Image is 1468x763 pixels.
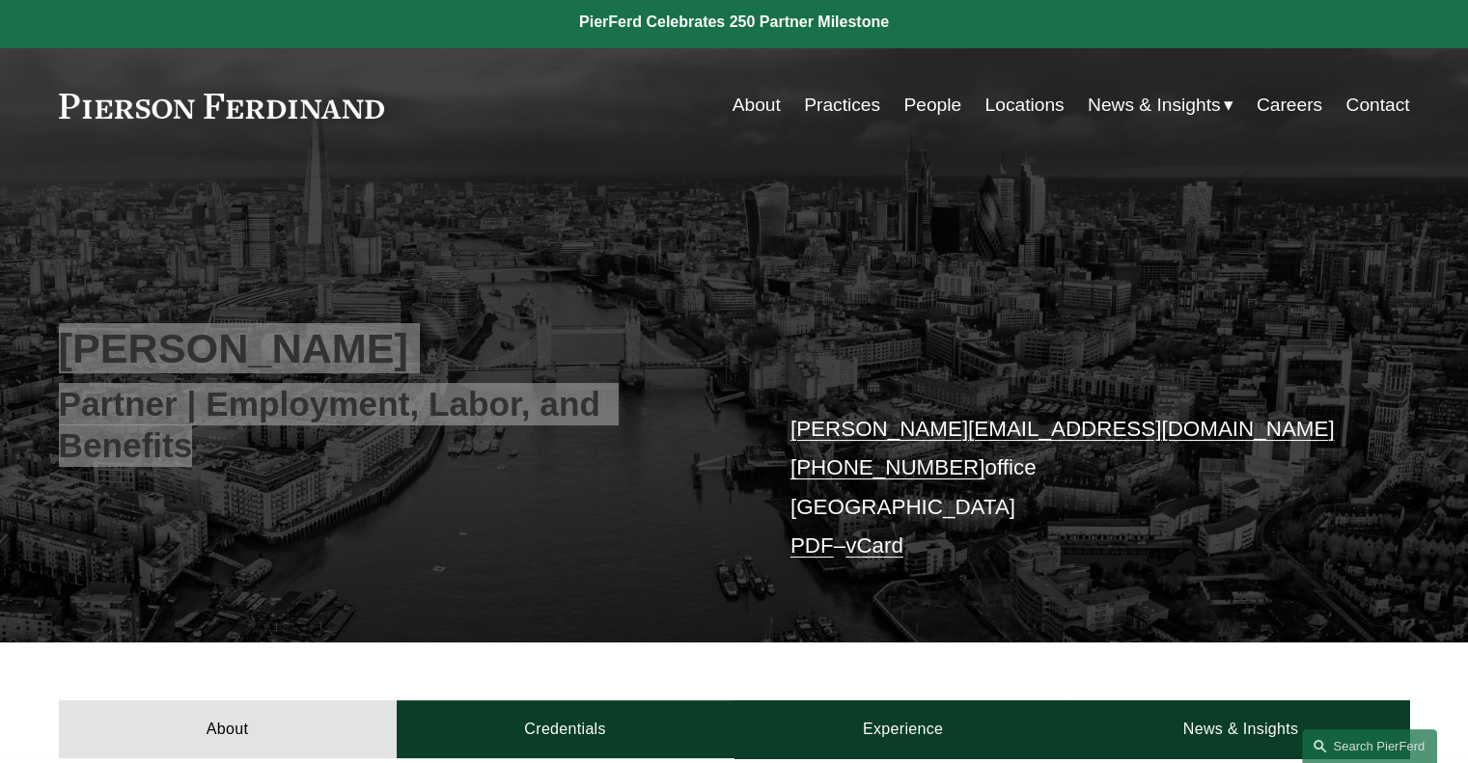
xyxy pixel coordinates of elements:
[845,533,903,558] a: vCard
[903,87,961,123] a: People
[59,383,734,467] h3: Partner | Employment, Labor, and Benefits
[1071,700,1409,758] a: News & Insights
[59,323,734,373] h2: [PERSON_NAME]
[59,700,397,758] a: About
[984,87,1064,123] a: Locations
[734,700,1072,758] a: Experience
[1302,729,1437,763] a: Search this site
[733,87,781,123] a: About
[397,700,734,758] a: Credentials
[790,455,985,479] a: [PHONE_NUMBER]
[1257,87,1322,123] a: Careers
[1345,87,1409,123] a: Contact
[790,533,834,558] a: PDF
[790,417,1335,441] a: [PERSON_NAME][EMAIL_ADDRESS][DOMAIN_NAME]
[1088,89,1221,123] span: News & Insights
[1088,87,1233,123] a: folder dropdown
[804,87,880,123] a: Practices
[790,410,1353,565] p: office [GEOGRAPHIC_DATA] –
